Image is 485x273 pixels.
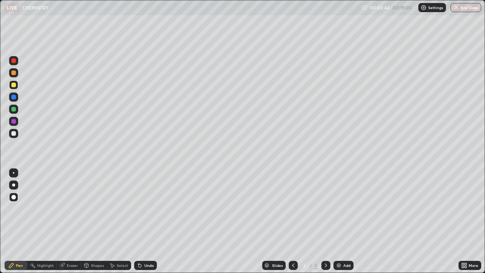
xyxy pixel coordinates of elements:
div: Select [117,264,128,267]
p: CHEMISTRY [22,5,49,11]
div: Slides [272,264,283,267]
div: Highlight [37,264,54,267]
div: Shapes [91,264,104,267]
div: Undo [144,264,154,267]
div: 3 [314,262,318,269]
div: Pen [16,264,23,267]
img: class-settings-icons [421,5,427,11]
div: / [310,263,312,268]
div: Add [343,264,350,267]
p: Settings [428,6,443,9]
p: LIVE [7,5,17,11]
div: Eraser [67,264,78,267]
img: end-class-cross [453,5,459,11]
div: 3 [301,263,308,268]
button: End Class [451,3,481,12]
div: More [469,264,478,267]
img: add-slide-button [336,262,342,268]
